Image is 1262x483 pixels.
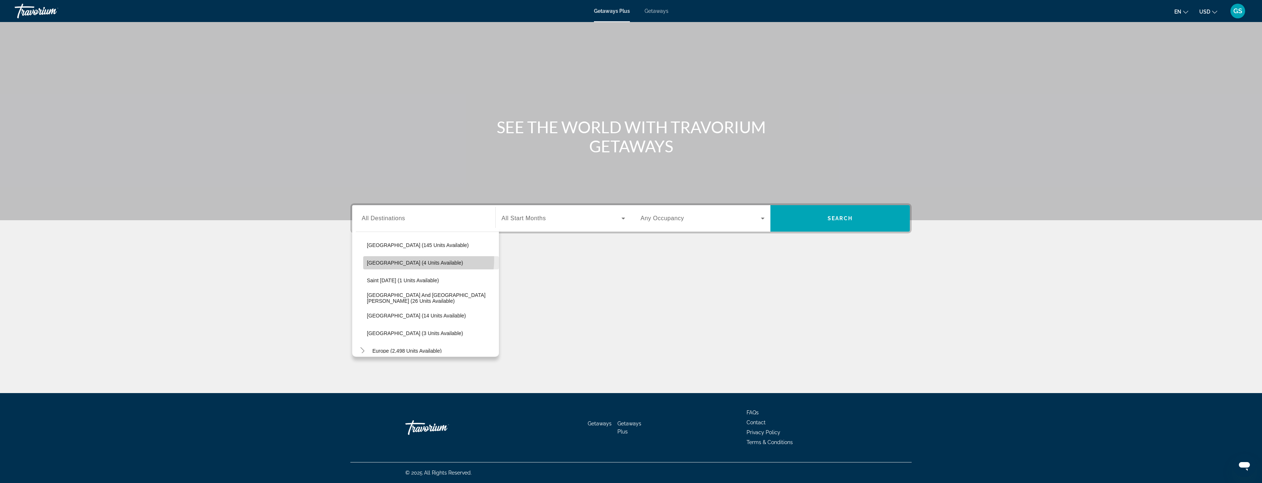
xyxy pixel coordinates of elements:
button: Saint [DATE] (1 units available) [363,274,499,287]
a: Getaways Plus [594,8,630,14]
span: All Start Months [501,215,546,221]
span: [GEOGRAPHIC_DATA] (14 units available) [367,313,466,319]
button: [GEOGRAPHIC_DATA] (145 units available) [363,239,499,252]
span: © 2025 All Rights Reserved. [405,470,472,476]
div: Search widget [352,205,910,232]
button: [GEOGRAPHIC_DATA] (3 units available) [363,327,499,340]
button: Change currency [1199,6,1217,17]
span: [GEOGRAPHIC_DATA] (3 units available) [367,330,463,336]
button: User Menu [1228,3,1247,19]
span: GS [1233,7,1242,15]
a: Travorium [405,417,479,439]
button: Europe (2,498 units available) [369,344,445,357]
h1: SEE THE WORLD WITH TRAVORIUM GETAWAYS [493,117,769,156]
button: Change language [1174,6,1188,17]
a: Privacy Policy [747,429,780,435]
span: USD [1199,9,1210,15]
button: Search [770,205,910,232]
a: Terms & Conditions [747,439,793,445]
iframe: Button to launch messaging window [1233,454,1256,477]
a: Getaways [588,421,612,426]
span: Europe (2,498 units available) [372,348,442,354]
span: [GEOGRAPHIC_DATA] (4 units available) [367,260,463,266]
span: Any Occupancy [641,215,684,221]
a: Travorium [15,1,88,21]
a: Getaways [645,8,668,14]
span: All Destinations [362,215,405,221]
button: [GEOGRAPHIC_DATA] and [GEOGRAPHIC_DATA][PERSON_NAME] (26 units available) [363,291,499,305]
button: [GEOGRAPHIC_DATA] (4 units available) [363,256,499,269]
button: [GEOGRAPHIC_DATA] (14 units available) [363,309,499,322]
span: Saint [DATE] (1 units available) [367,277,439,283]
a: Contact [747,420,766,425]
span: [GEOGRAPHIC_DATA] and [GEOGRAPHIC_DATA][PERSON_NAME] (26 units available) [367,292,495,304]
a: FAQs [747,410,759,415]
button: Toggle Europe (2,498 units available) [356,345,369,357]
span: Search [828,215,853,221]
a: Getaways Plus [617,421,641,435]
span: [GEOGRAPHIC_DATA] (145 units available) [367,242,469,248]
span: en [1174,9,1181,15]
